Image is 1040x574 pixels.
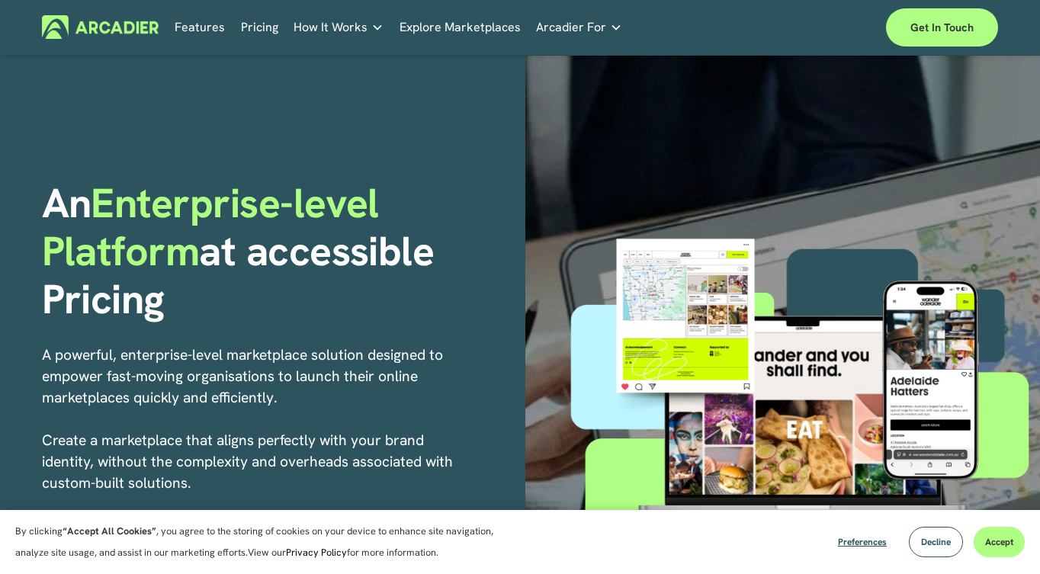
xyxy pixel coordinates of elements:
[536,15,622,39] a: folder dropdown
[286,546,347,559] a: Privacy Policy
[964,501,1040,574] iframe: Chat Widget
[42,345,475,537] p: A powerful, enterprise-level marketplace solution designed to empower fast-moving organisations t...
[827,527,898,557] button: Preferences
[838,536,887,548] span: Preferences
[42,179,515,324] h1: An at accessible Pricing
[909,527,963,557] button: Decline
[15,521,511,563] p: By clicking , you agree to the storing of cookies on your device to enhance site navigation, anal...
[400,15,521,39] a: Explore Marketplaces
[63,524,156,537] strong: “Accept All Cookies”
[42,15,159,39] img: Arcadier
[175,15,225,39] a: Features
[886,8,998,46] a: Get in touch
[921,536,951,548] span: Decline
[42,176,390,277] span: Enterprise-level Platform
[536,17,606,38] span: Arcadier For
[294,15,384,39] a: folder dropdown
[241,15,278,39] a: Pricing
[294,17,368,38] span: How It Works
